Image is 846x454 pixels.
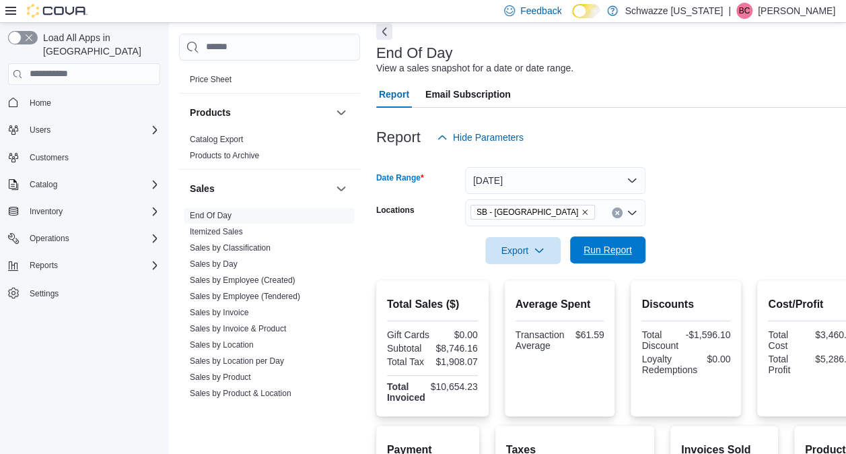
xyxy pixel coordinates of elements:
[376,24,392,40] button: Next
[24,94,160,111] span: Home
[190,356,284,366] a: Sales by Location per Day
[27,4,87,18] img: Cova
[190,389,291,398] a: Sales by Product & Location
[569,329,604,340] div: $61.59
[570,236,645,263] button: Run Report
[24,203,160,220] span: Inventory
[739,3,750,19] span: BC
[581,208,589,216] button: Remove SB - Glendale from selection in this group
[376,61,573,75] div: View a sales snapshot for a date or date range.
[190,210,232,221] span: End Of Day
[190,292,300,301] a: Sales by Employee (Tendered)
[736,3,752,19] div: Brennan Croy
[453,131,524,144] span: Hide Parameters
[431,381,478,392] div: $10,654.23
[190,243,271,253] a: Sales by Classification
[24,284,160,301] span: Settings
[30,260,58,271] span: Reports
[379,81,409,108] span: Report
[768,329,810,351] div: Total Cost
[190,259,238,269] span: Sales by Day
[8,88,160,338] nav: Complex example
[465,167,645,194] button: [DATE]
[24,230,160,247] span: Operations
[627,207,637,218] button: Open list of options
[190,151,259,160] a: Products to Archive
[190,372,251,382] a: Sales by Product
[376,45,453,61] h3: End Of Day
[768,354,810,375] div: Total Profit
[470,205,595,220] span: SB - Glendale
[24,122,160,138] span: Users
[333,181,349,197] button: Sales
[3,256,166,275] button: Reports
[24,122,56,138] button: Users
[190,135,243,144] a: Catalog Export
[435,343,477,354] div: $8,746.16
[24,149,160,166] span: Customers
[485,237,561,264] button: Export
[376,129,421,145] h3: Report
[24,286,64,302] a: Settings
[190,211,232,220] a: End Of Day
[24,150,74,166] a: Customers
[30,152,69,163] span: Customers
[3,148,166,167] button: Customers
[3,175,166,194] button: Catalog
[431,124,529,151] button: Hide Parameters
[179,207,360,439] div: Sales
[387,296,478,313] h2: Total Sales ($)
[190,106,231,119] h3: Products
[758,3,835,19] p: [PERSON_NAME]
[190,275,295,286] span: Sales by Employee (Created)
[24,176,63,193] button: Catalog
[3,283,166,302] button: Settings
[190,324,286,333] a: Sales by Invoice & Product
[477,205,578,219] span: SB - [GEOGRAPHIC_DATA]
[190,242,271,253] span: Sales by Classification
[190,182,330,195] button: Sales
[24,176,160,193] span: Catalog
[30,206,63,217] span: Inventory
[333,44,349,61] button: Pricing
[703,354,730,364] div: $0.00
[190,150,259,161] span: Products to Archive
[190,106,330,119] button: Products
[24,95,57,111] a: Home
[425,81,511,108] span: Email Subscription
[387,381,425,403] strong: Total Invoiced
[572,18,573,19] span: Dark Mode
[3,121,166,139] button: Users
[190,134,243,145] span: Catalog Export
[435,329,477,340] div: $0.00
[516,296,604,313] h2: Average Spent
[3,93,166,112] button: Home
[387,343,429,354] div: Subtotal
[38,31,160,58] span: Load All Apps in [GEOGRAPHIC_DATA]
[24,230,75,247] button: Operations
[24,257,63,273] button: Reports
[612,207,623,218] button: Clear input
[190,340,254,350] a: Sales by Location
[190,226,243,237] span: Itemized Sales
[493,237,553,264] span: Export
[190,182,215,195] h3: Sales
[24,257,160,273] span: Reports
[333,104,349,121] button: Products
[3,229,166,248] button: Operations
[30,98,51,108] span: Home
[584,243,632,257] span: Run Report
[190,307,248,318] span: Sales by Invoice
[190,75,232,84] a: Price Sheet
[190,388,291,399] span: Sales by Product & Location
[516,329,565,351] div: Transaction Average
[190,259,238,269] a: Sales by Day
[30,233,69,244] span: Operations
[376,172,424,183] label: Date Range
[190,356,284,366] span: Sales by Location per Day
[30,288,59,299] span: Settings
[24,203,68,220] button: Inventory
[520,4,561,18] span: Feedback
[30,125,50,135] span: Users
